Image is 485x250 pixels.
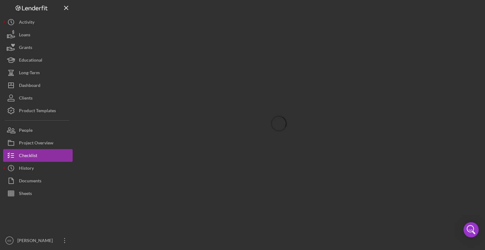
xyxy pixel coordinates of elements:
[16,234,57,248] div: [PERSON_NAME]
[3,149,73,162] button: Checklist
[19,16,34,30] div: Activity
[19,104,56,119] div: Product Templates
[3,79,73,92] button: Dashboard
[464,222,479,237] div: Open Intercom Messenger
[19,137,53,151] div: Project Overview
[3,92,73,104] button: Clients
[3,174,73,187] button: Documents
[3,187,73,200] button: Sheets
[3,234,73,247] button: EE[PERSON_NAME]
[19,124,33,138] div: People
[19,66,40,81] div: Long-Term
[19,162,34,176] div: History
[3,41,73,54] button: Grants
[3,28,73,41] button: Loans
[3,16,73,28] button: Activity
[19,92,33,106] div: Clients
[19,54,42,68] div: Educational
[3,124,73,137] button: People
[19,79,40,93] div: Dashboard
[3,104,73,117] button: Product Templates
[19,41,32,55] div: Grants
[3,66,73,79] button: Long-Term
[3,54,73,66] button: Educational
[19,149,37,163] div: Checklist
[3,162,73,174] button: History
[19,28,30,43] div: Loans
[19,187,32,201] div: Sheets
[19,174,41,189] div: Documents
[3,137,73,149] button: Project Overview
[8,239,12,242] text: EE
